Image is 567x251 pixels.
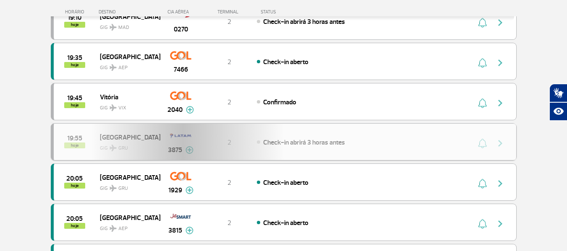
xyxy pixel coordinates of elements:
span: MAD [118,24,129,31]
span: [GEOGRAPHIC_DATA] [100,172,154,183]
span: GIG [100,60,154,72]
button: Abrir recursos assistivos. [549,102,567,121]
span: GIG [100,220,154,233]
img: destiny_airplane.svg [110,104,117,111]
div: Plugin de acessibilidade da Hand Talk. [549,84,567,121]
img: seta-direita-painel-voo.svg [495,18,505,28]
img: seta-direita-painel-voo.svg [495,58,505,68]
img: seta-direita-painel-voo.svg [495,219,505,229]
span: Check-in aberto [263,58,308,66]
img: sino-painel-voo.svg [478,98,487,108]
div: DESTINO [99,9,160,15]
span: GIG [100,180,154,192]
span: 7466 [174,65,188,75]
span: [GEOGRAPHIC_DATA] [100,212,154,223]
img: sino-painel-voo.svg [478,219,487,229]
span: Check-in aberto [263,179,308,187]
span: 2025-09-24 20:05:00 [66,176,83,181]
span: VIX [118,104,126,112]
img: sino-painel-voo.svg [478,58,487,68]
span: Vitória [100,91,154,102]
span: 2040 [167,105,183,115]
span: 0270 [174,24,188,34]
span: 2 [227,58,231,66]
span: 1929 [168,185,182,195]
img: mais-info-painel-voo.svg [186,106,194,114]
img: sino-painel-voo.svg [478,18,487,28]
img: destiny_airplane.svg [110,185,117,191]
div: TERMINAL [202,9,256,15]
span: hoje [64,223,85,229]
span: AEP [118,64,128,72]
span: 2025-09-24 20:05:00 [66,216,83,222]
span: Check-in aberto [263,219,308,227]
div: CIA AÉREA [160,9,202,15]
span: hoje [64,183,85,189]
span: 2 [227,98,231,106]
div: HORÁRIO [53,9,99,15]
button: Abrir tradutor de língua de sinais. [549,84,567,102]
span: 2025-09-24 19:10:00 [68,15,81,21]
span: GIG [100,100,154,112]
span: 3815 [168,225,182,235]
div: STATUS [256,9,325,15]
img: mais-info-painel-voo.svg [186,227,193,234]
span: GIG [100,19,154,31]
span: GRU [118,185,128,192]
span: AEP [118,225,128,233]
span: hoje [64,62,85,68]
img: destiny_airplane.svg [110,24,117,31]
span: 2 [227,18,231,26]
img: mais-info-painel-voo.svg [186,186,193,194]
span: 2 [227,179,231,187]
span: 2025-09-24 19:35:00 [67,55,82,61]
img: seta-direita-painel-voo.svg [495,98,505,108]
span: 2025-09-24 19:45:00 [67,95,82,101]
span: [GEOGRAPHIC_DATA] [100,51,154,62]
span: 2 [227,219,231,227]
span: hoje [64,22,85,28]
img: destiny_airplane.svg [110,225,117,232]
span: Check-in abrirá 3 horas antes [263,18,345,26]
img: destiny_airplane.svg [110,64,117,71]
img: seta-direita-painel-voo.svg [495,179,505,189]
img: sino-painel-voo.svg [478,179,487,189]
span: hoje [64,102,85,108]
span: Confirmado [263,98,296,106]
